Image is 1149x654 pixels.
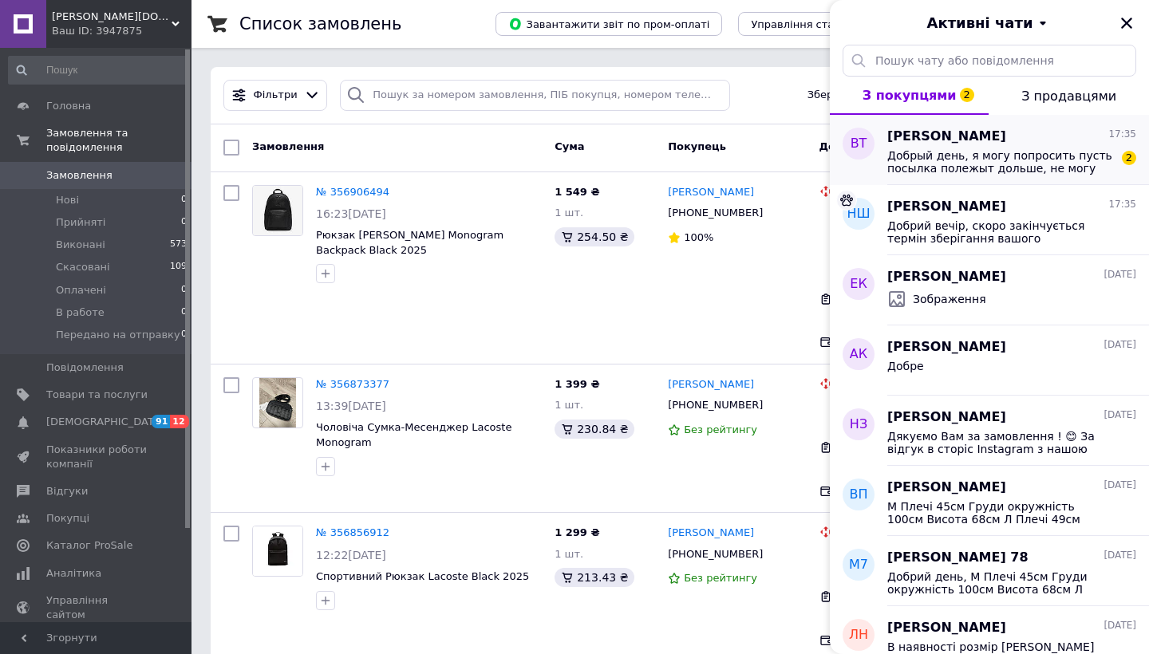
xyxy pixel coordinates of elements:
[887,360,924,372] span: Добре
[875,13,1104,33] button: Активні чати
[555,526,599,538] span: 1 299 ₴
[887,549,1029,567] span: [PERSON_NAME] 78
[46,168,113,183] span: Замовлення
[316,186,389,198] a: № 356906494
[887,338,1006,357] span: [PERSON_NAME]
[1122,151,1136,165] span: 2
[181,283,187,297] span: 0
[847,205,870,223] span: НШ
[1104,408,1136,422] span: [DATE]
[850,275,867,294] span: ЕК
[830,115,1149,185] button: ВТ[PERSON_NAME]17:35Добрый день, я могу попросить пусть посылка полежыт дольше, не могу сейчас за...
[8,56,188,85] input: Пошук
[52,10,172,24] span: Seriy.Shop
[56,260,110,274] span: Скасовані
[887,640,1094,653] span: В наявності розмір [PERSON_NAME]
[340,80,730,111] input: Пошук за номером замовлення, ПІБ покупця, номером телефону, Email, номером накладної
[851,135,867,153] span: ВТ
[555,227,634,246] div: 254.50 ₴
[46,443,148,471] span: Показники роботи компанії
[1104,268,1136,282] span: [DATE]
[1117,14,1136,33] button: Закрити
[316,570,529,582] a: Спортивний Рюкзак Lacoste Black 2025
[46,511,89,526] span: Покупці
[913,291,986,307] span: Зображення
[830,185,1149,255] button: НШ[PERSON_NAME]17:35Добрий вечір, скоро закінчується термін зберігання вашого замовлення, ви буде...
[316,207,386,220] span: 16:23[DATE]
[887,268,1006,286] span: [PERSON_NAME]
[1108,198,1136,211] span: 17:35
[56,193,79,207] span: Нові
[555,399,583,411] span: 1 шт.
[887,570,1114,596] span: Добрий день, М Плечі 45см Груди окружність 100см Висота 68см Л Плечі 49см Окружність грудей 108см...
[1021,89,1116,104] span: З продавцями
[56,305,105,320] span: В работе
[181,328,187,342] span: 0
[830,255,1149,325] button: ЕК[PERSON_NAME][DATE]Зображення
[252,526,303,577] a: Фото товару
[46,388,148,402] span: Товари та послуги
[665,203,766,223] div: [PHONE_NUMBER]
[849,486,867,504] span: ВП
[56,283,106,297] span: Оплачені
[668,140,726,152] span: Покупець
[316,549,386,561] span: 12:22[DATE]
[830,77,989,115] button: З покупцями2
[668,526,754,541] a: [PERSON_NAME]
[253,526,302,576] img: Фото товару
[555,140,584,152] span: Cума
[887,430,1114,455] span: Дякуємо Вам за замовлення ! 😊 За відгук в сторіс Instagram з нашою відміткою (@[PERSON_NAME][DOMA...
[887,219,1114,245] span: Добрий вечір, скоро закінчується термін зберігання вашого замовлення, ви будете забирати замовлення?
[1104,549,1136,562] span: [DATE]
[1104,619,1136,632] span: [DATE]
[1108,128,1136,141] span: 17:35
[316,526,389,538] a: № 356856912
[665,395,766,416] div: [PHONE_NUMBER]
[56,238,105,252] span: Виконані
[316,229,503,256] a: Рюкзак [PERSON_NAME] Monogram Backpack Black 2025
[46,566,101,581] span: Аналітика
[830,466,1149,536] button: ВП[PERSON_NAME][DATE]М Плечі 45см Груди окружність 100см Висота 68см Л Плечі 49см Окружність груд...
[849,556,868,574] span: М7
[887,479,1006,497] span: [PERSON_NAME]
[170,260,187,274] span: 109
[555,378,599,390] span: 1 399 ₴
[887,619,1006,637] span: [PERSON_NAME]
[807,88,916,103] span: Збережені фільтри:
[819,140,938,152] span: Доставка та оплата
[850,416,867,434] span: НЗ
[252,377,303,428] a: Фото товару
[751,18,873,30] span: Управління статусами
[46,99,91,113] span: Головна
[152,415,170,428] span: 91
[252,140,324,152] span: Замовлення
[46,593,148,622] span: Управління сайтом
[850,345,867,364] span: АК
[46,415,164,429] span: [DEMOGRAPHIC_DATA]
[316,378,389,390] a: № 356873377
[252,185,303,236] a: Фото товару
[181,215,187,230] span: 0
[665,544,766,565] div: [PHONE_NUMBER]
[887,500,1114,526] span: М Плечі 45см Груди окружність 100см Висота 68см Л Плечі 49см Окружність грудей 108см Висота 72см
[926,13,1033,33] span: Активні чати
[316,421,511,448] a: Чоловіча Сумка-Месенджер Lacoste Monogram
[887,128,1006,146] span: [PERSON_NAME]
[960,88,974,102] span: 2
[684,572,757,584] span: Без рейтингу
[316,400,386,412] span: 13:39[DATE]
[830,536,1149,606] button: М7[PERSON_NAME] 78[DATE]Добрий день, М Плечі 45см Груди окружність 100см Висота 68см Л Плечі 49см...
[555,568,634,587] div: 213.43 ₴
[738,12,886,36] button: Управління статусами
[555,207,583,219] span: 1 шт.
[46,126,191,155] span: Замовлення та повідомлення
[887,149,1114,175] span: Добрый день, я могу попросить пусть посылка полежыт дольше, не могу сейчас забрать, по вынужденым...
[259,378,297,427] img: Фото товару
[496,12,722,36] button: Завантажити звіт по пром-оплаті
[52,24,191,38] div: Ваш ID: 3947875
[555,548,583,560] span: 1 шт.
[46,538,132,553] span: Каталог ProSale
[181,305,187,320] span: 0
